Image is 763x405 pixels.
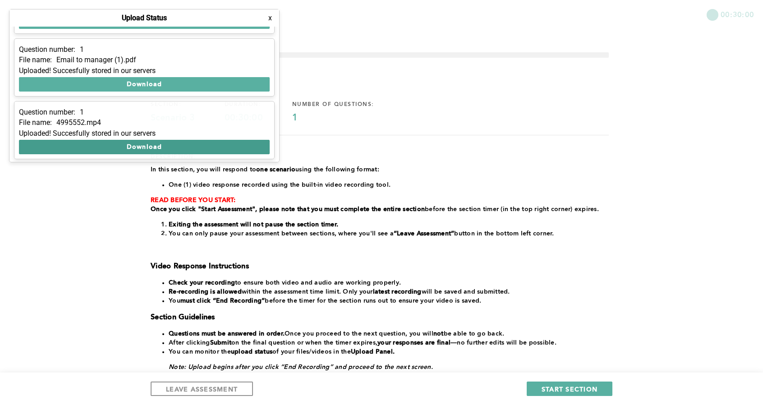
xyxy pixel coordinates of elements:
span: One (1) video response recorded using the built-in video recording tool. [169,182,391,188]
p: Question number: [19,46,75,54]
button: Download [19,77,270,92]
li: After clicking on the final question or when the timer expires, —no further edits will be possible. [169,338,609,347]
button: Show Uploads [9,9,88,23]
strong: Check your recording [169,280,235,286]
p: 1 [80,46,84,54]
button: START SECTION [527,382,612,396]
strong: upload status [231,349,272,355]
strong: Upload Panel. [351,349,395,355]
div: Uploaded! Succesfully stored in our servers [19,129,270,138]
li: You before the timer for the section runs out to ensure your video is saved. [169,296,609,305]
span: 00:30:00 [721,9,754,19]
li: to ensure both video and audio are working properly. [169,278,609,287]
span: using the following format: [295,166,379,173]
h4: Upload Status [122,14,167,22]
strong: Questions must be answered in order. [169,331,285,337]
li: You can only pause your assessment between sections, where you'll see a button in the bottom left... [169,229,609,238]
p: Question number: [19,108,75,116]
p: Email to manager (1).pdf [56,56,136,64]
strong: Once you click "Start Assessment", please note that you must complete the entire section [151,206,425,212]
h3: Section Guidelines [151,313,609,322]
strong: must click “End Recording” [180,298,265,304]
li: within the assessment time limit. Only your will be saved and submitted. [169,287,609,296]
div: 1 [292,113,404,124]
strong: Re-recording is allowed [169,289,242,295]
p: File name: [19,119,52,127]
strong: not [433,331,444,337]
button: LEAVE ASSESSMENT [151,382,253,396]
p: 4995552.mp4 [56,119,101,127]
p: before the section timer (in the top right corner) expires. [151,205,609,214]
div: Uploaded! Succesfully stored in our servers [19,67,270,75]
span: LEAVE ASSESSMENT [166,385,238,393]
button: Download [19,140,270,154]
strong: your responses are final [377,340,450,346]
strong: latest recording [373,289,422,295]
p: File name: [19,56,52,64]
strong: Exiting the assessment will not pause the section timer. [169,221,338,228]
em: Note: Upload begins after you click “End Recording” and proceed to the next screen. [169,364,433,370]
strong: one scenario [256,166,295,173]
li: You can monitor the of your files/videos in the [169,347,609,356]
button: x [266,14,275,23]
div: number of questions: [292,101,404,108]
span: START SECTION [542,385,598,393]
strong: “Leave Assessment” [394,230,455,237]
strong: READ BEFORE YOU START: [151,197,236,203]
strong: Submit [210,340,232,346]
p: 1 [80,108,84,116]
span: In this section, you will respond to [151,166,256,173]
h3: Video Response Instructions [151,262,609,271]
li: Once you proceed to the next question, you will be able to go back. [169,329,609,338]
